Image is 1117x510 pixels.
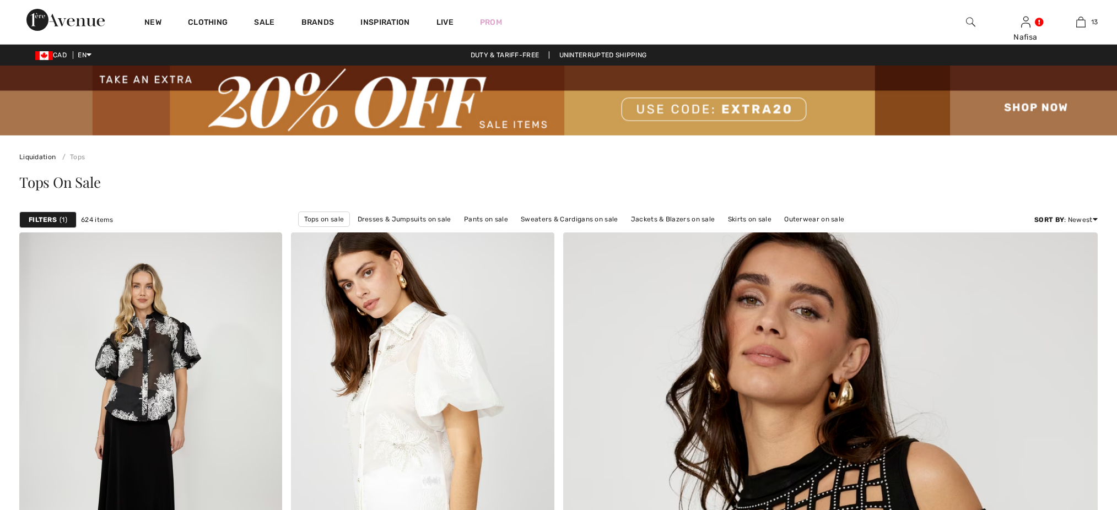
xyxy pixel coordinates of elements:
img: My Bag [1076,15,1086,29]
img: My Info [1021,15,1030,29]
span: EN [78,51,91,59]
div: Nafisa [999,31,1053,43]
a: Brands [301,18,334,29]
a: Skirts on sale [722,212,777,226]
a: Clothing [188,18,228,29]
a: Tops [58,153,85,161]
span: Inspiration [360,18,409,29]
a: Pants on sale [458,212,514,226]
a: Sign In [1021,17,1030,27]
span: CAD [35,51,71,59]
a: Live [436,17,454,28]
a: New [144,18,161,29]
a: 13 [1054,15,1108,29]
span: Tops On Sale [19,172,100,192]
div: : Newest [1034,215,1098,225]
a: Dresses & Jumpsuits on sale [352,212,457,226]
iframe: Opens a widget where you can find more information [974,427,1106,455]
span: 624 items [81,215,114,225]
strong: Filters [29,215,57,225]
strong: Sort By [1034,216,1064,224]
a: Prom [480,17,502,28]
a: Tops on sale [298,211,350,227]
img: Canadian Dollar [35,51,53,60]
a: Sale [254,18,274,29]
a: Outerwear on sale [779,212,850,226]
a: Jackets & Blazers on sale [625,212,721,226]
span: 1 [60,215,67,225]
img: 1ère Avenue [26,9,105,31]
a: Sweaters & Cardigans on sale [515,212,623,226]
img: search the website [966,15,975,29]
span: 13 [1091,17,1098,27]
a: Liquidation [19,153,56,161]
